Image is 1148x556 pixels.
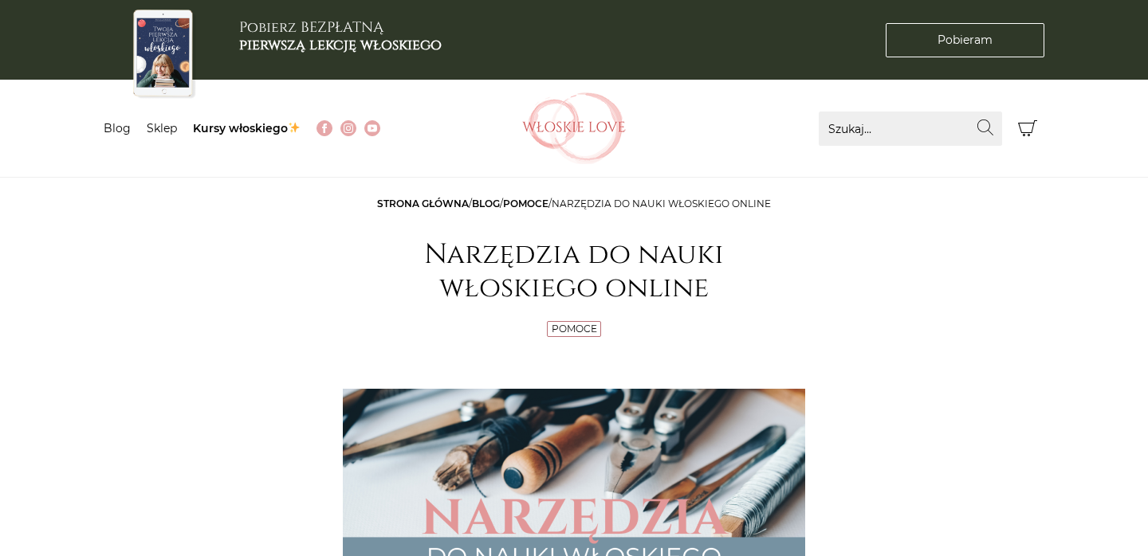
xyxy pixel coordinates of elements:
img: ✨ [289,122,300,133]
a: Pomoce [552,323,597,335]
a: Blog [104,121,131,135]
input: Szukaj... [819,112,1002,146]
a: Strona główna [377,198,469,209]
a: Pobieram [886,23,1044,57]
h3: Pobierz BEZPŁATNĄ [239,19,442,53]
h1: Narzędzia do nauki włoskiego online [343,238,805,305]
button: Koszyk [1010,112,1044,146]
a: Sklep [147,121,177,135]
b: pierwszą lekcję włoskiego [239,35,442,55]
span: / / / [377,198,771,209]
a: Pomoce [503,198,548,209]
span: Narzędzia do nauki włoskiego online [552,198,771,209]
a: Kursy włoskiego [193,121,301,135]
img: Włoskielove [522,92,626,164]
span: Pobieram [938,32,993,49]
a: Blog [472,198,500,209]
